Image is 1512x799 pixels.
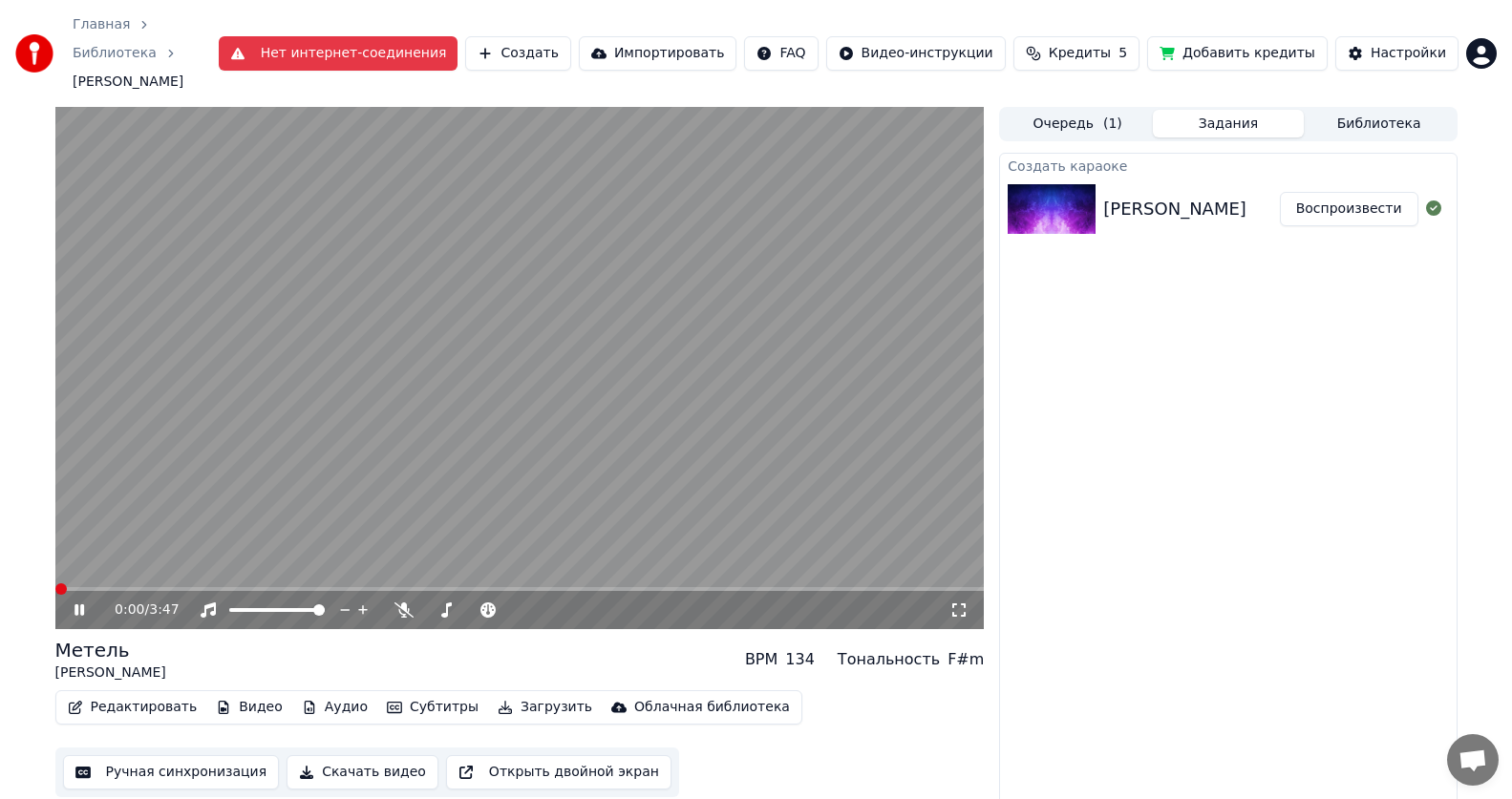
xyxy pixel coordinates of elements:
[446,755,671,789] button: Открыть двойной экран
[73,44,157,63] a: Библиотека
[294,694,375,721] button: Аудио
[1280,192,1418,226] button: Воспроизвести
[73,15,130,34] a: Главная
[55,637,166,663] div: Метель
[744,36,818,71] button: FAQ
[1103,115,1122,134] span: ( 1 )
[838,648,940,671] div: Тональность
[1049,44,1111,63] span: Кредиты
[1000,154,1456,177] div: Создать караоке
[73,73,183,92] span: [PERSON_NAME]
[73,15,219,92] nav: breadcrumb
[1335,36,1459,71] button: Настройки
[1147,36,1328,71] button: Добавить кредиты
[579,36,737,71] button: Импортировать
[1118,44,1127,63] span: 5
[379,694,486,721] button: Субтитры
[55,663,166,683] div: [PERSON_NAME]
[1103,196,1246,222] div: [PERSON_NAME]
[948,648,984,671] div: F#m
[634,698,790,717] div: Облачная библиотека
[208,694,290,721] button: Видео
[826,36,1006,71] button: Видео-инструкции
[149,600,179,620] span: 3:47
[60,694,205,721] button: Редактировать
[287,755,438,789] button: Скачать видео
[745,648,777,671] div: BPM
[15,34,53,73] img: youka
[115,600,144,620] span: 0:00
[1153,110,1304,137] button: Задания
[1371,44,1446,63] div: Настройки
[1304,110,1455,137] button: Библиотека
[63,755,280,789] button: Ручная синхронизация
[1447,734,1499,786] a: Открытый чат
[490,694,600,721] button: Загрузить
[1013,36,1139,71] button: Кредиты5
[1002,110,1153,137] button: Очередь
[115,600,160,620] div: /
[785,648,815,671] div: 134
[465,36,570,71] button: Создать
[219,36,458,71] button: Нет интернет-соединения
